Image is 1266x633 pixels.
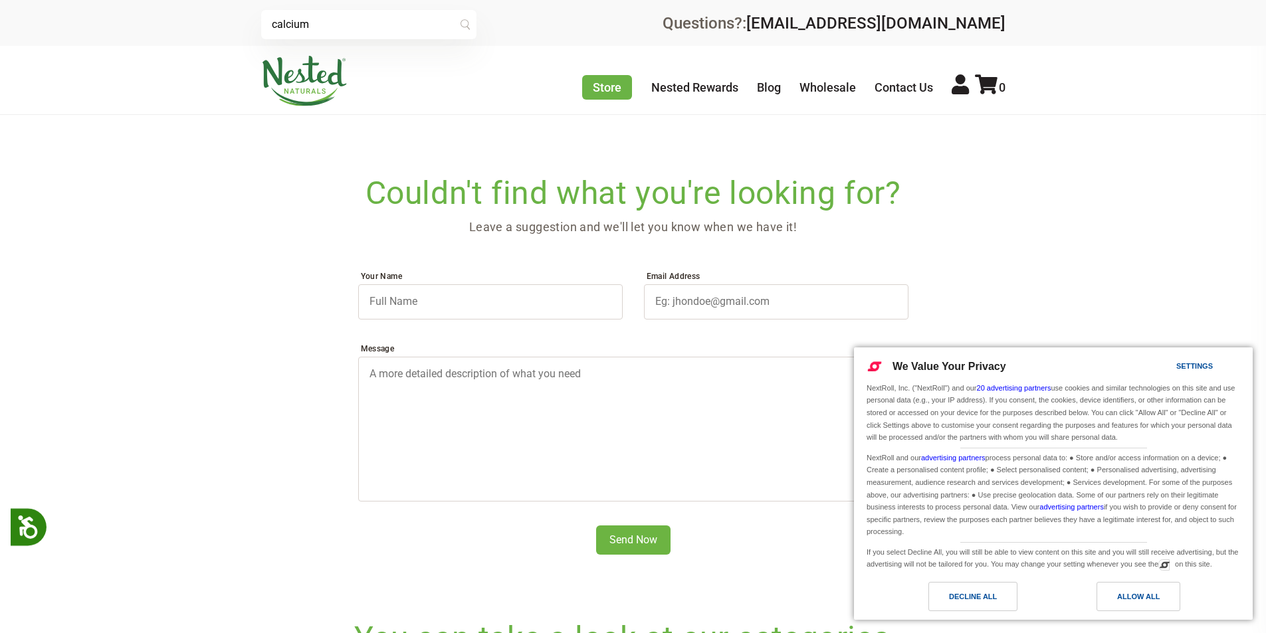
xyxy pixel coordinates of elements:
label: Message [358,341,908,357]
a: advertising partners [1039,503,1104,511]
input: Send Now [596,525,671,555]
a: Decline All [862,582,1053,618]
h2: Couldn't find what you're looking for? [261,179,1005,208]
input: Try "Sleeping" [261,10,476,39]
a: Nested Rewards [651,80,738,94]
div: Settings [1176,359,1213,373]
div: NextRoll, Inc. ("NextRoll") and our use cookies and similar technologies on this site and use per... [864,381,1243,445]
div: Questions?: [663,15,1005,31]
a: Blog [757,80,781,94]
a: 0 [975,80,1005,94]
p: Leave a suggestion and we'll let you know when we have it! [261,218,1005,236]
div: NextRoll and our process personal data to: ● Store and/or access information on a device; ● Creat... [864,448,1243,539]
div: Decline All [949,589,997,604]
a: Store [582,75,632,100]
a: Settings [1153,355,1185,380]
a: [EMAIL_ADDRESS][DOMAIN_NAME] [746,14,1005,33]
div: If you select Decline All, you will still be able to view content on this site and you will still... [864,543,1243,572]
a: 20 advertising partners [977,384,1051,392]
a: Wholesale [799,80,856,94]
input: Eg: jhondoe@gmail.com [644,284,908,319]
span: We Value Your Privacy [893,361,1006,372]
span: 0 [999,80,1005,94]
img: Nested Naturals [261,56,348,106]
a: Contact Us [875,80,933,94]
a: Allow All [1053,582,1245,618]
label: Your Name [358,268,623,284]
div: Allow All [1117,589,1160,604]
a: advertising partners [921,454,986,462]
input: Full Name [358,284,623,319]
label: Email Address [644,268,908,284]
